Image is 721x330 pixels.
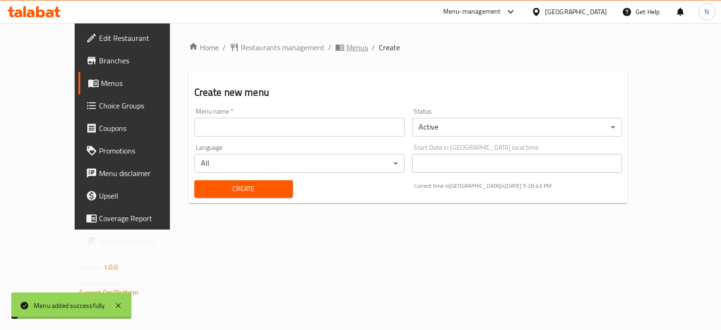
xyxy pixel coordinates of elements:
[194,180,293,198] button: Create
[99,55,188,66] span: Branches
[230,42,324,53] a: Restaurants management
[78,27,195,49] a: Edit Restaurant
[78,207,195,230] a: Coverage Report
[414,182,622,190] p: Current time in [GEOGRAPHIC_DATA] is [DATE] 5:28:43 PM
[78,162,195,184] a: Menu disclaimer
[99,145,188,156] span: Promotions
[34,300,105,311] div: Menu added successfully
[99,100,188,111] span: Choice Groups
[202,183,285,195] span: Create
[335,42,368,53] a: Menus
[78,117,195,139] a: Coupons
[241,42,324,53] span: Restaurants management
[328,42,331,53] li: /
[78,230,195,252] a: Grocery Checklist
[99,123,188,134] span: Coupons
[705,7,709,17] span: N
[222,42,226,53] li: /
[79,277,123,289] span: Get support on:
[99,213,188,224] span: Coverage Report
[79,286,139,299] a: Support.OpsPlatform
[99,235,188,246] span: Grocery Checklist
[412,118,622,137] div: Active
[104,261,118,273] span: 1.0.0
[189,42,219,53] a: Home
[99,190,188,201] span: Upsell
[379,42,400,53] span: Create
[78,139,195,162] a: Promotions
[194,85,622,100] h2: Create new menu
[79,261,102,273] span: Version:
[443,6,501,17] div: Menu-management
[99,32,188,44] span: Edit Restaurant
[78,72,195,94] a: Menus
[101,77,188,89] span: Menus
[189,42,628,53] nav: breadcrumb
[372,42,375,53] li: /
[545,7,607,17] div: [GEOGRAPHIC_DATA]
[194,118,405,137] input: Please enter Menu name
[194,154,405,173] div: All
[78,184,195,207] a: Upsell
[346,42,368,53] span: Menus
[78,94,195,117] a: Choice Groups
[78,49,195,72] a: Branches
[99,168,188,179] span: Menu disclaimer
